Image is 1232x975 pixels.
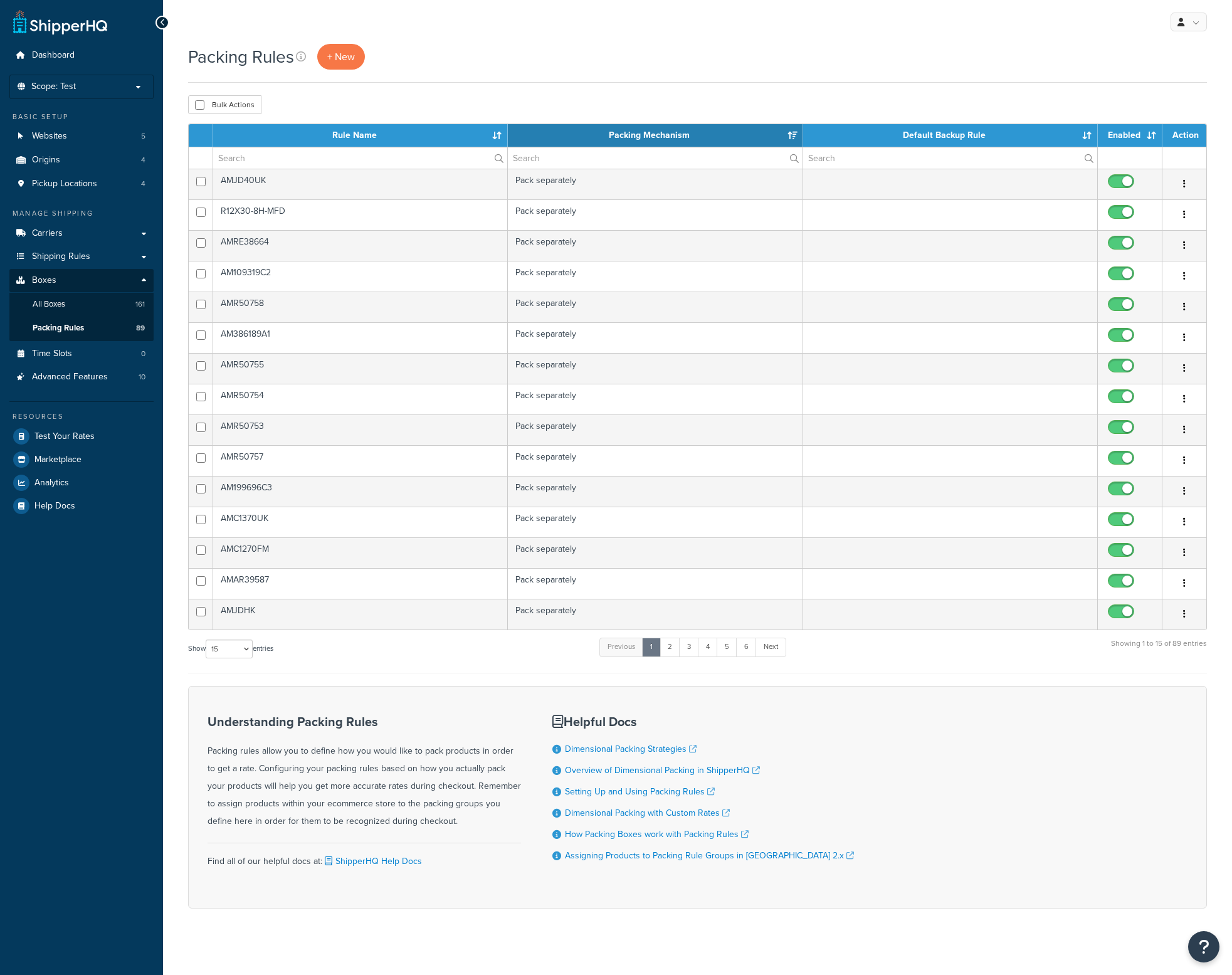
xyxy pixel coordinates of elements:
[9,112,154,122] div: Basic Setup
[32,251,90,262] span: Shipping Rules
[9,293,154,316] a: All Boxes 161
[327,50,355,64] span: + New
[213,507,508,537] td: AMC1370UK
[508,507,803,537] td: Pack separately
[9,342,154,366] li: Time Slots
[213,230,508,261] td: AMRE38664
[34,478,69,488] span: Analytics
[213,599,508,630] td: AMJDHK
[508,292,803,322] td: Pack separately
[9,293,154,316] li: All Boxes
[508,537,803,568] td: Pack separately
[322,855,422,868] a: ShipperHQ Help Docs
[206,640,253,658] select: Showentries
[208,715,521,729] h3: Understanding Packing Rules
[213,353,508,384] td: AMR50755
[736,638,757,656] a: 6
[188,640,273,658] label: Show entries
[9,366,154,389] a: Advanced Features 10
[208,843,521,870] div: Find all of our helpful docs at:
[32,372,108,382] span: Advanced Features
[213,169,508,199] td: AMJD40UK
[508,353,803,384] td: Pack separately
[508,384,803,414] td: Pack separately
[508,169,803,199] td: Pack separately
[565,849,854,862] a: Assigning Products to Packing Rule Groups in [GEOGRAPHIC_DATA] 2.x
[565,806,730,820] a: Dimensional Packing with Custom Rates
[508,230,803,261] td: Pack separately
[565,764,760,777] a: Overview of Dimensional Packing in ShipperHQ
[9,411,154,422] div: Resources
[141,179,145,189] span: 4
[9,495,154,517] a: Help Docs
[9,245,154,268] a: Shipping Rules
[33,323,84,334] span: Packing Rules
[565,785,715,798] a: Setting Up and Using Packing Rules
[32,349,72,359] span: Time Slots
[508,322,803,353] td: Pack separately
[32,131,67,142] span: Websites
[508,199,803,230] td: Pack separately
[9,425,154,448] a: Test Your Rates
[756,638,786,656] a: Next
[9,269,154,292] a: Boxes
[32,155,60,166] span: Origins
[9,472,154,494] li: Analytics
[213,199,508,230] td: R12X30-8H-MFD
[9,366,154,389] li: Advanced Features
[803,147,1097,169] input: Search
[34,431,95,442] span: Test Your Rates
[508,476,803,507] td: Pack separately
[508,124,803,147] th: Packing Mechanism: activate to sort column ascending
[642,638,661,656] a: 1
[9,222,154,245] li: Carriers
[679,638,699,656] a: 3
[9,208,154,219] div: Manage Shipping
[9,342,154,366] a: Time Slots 0
[213,124,508,147] th: Rule Name: activate to sort column ascending
[213,445,508,476] td: AMR50757
[213,292,508,322] td: AMR50758
[1098,124,1162,147] th: Enabled: activate to sort column ascending
[9,448,154,471] a: Marketplace
[1162,124,1206,147] th: Action
[135,299,145,310] span: 161
[141,349,145,359] span: 0
[32,228,63,239] span: Carriers
[9,269,154,340] li: Boxes
[508,261,803,292] td: Pack separately
[9,125,154,148] a: Websites 5
[32,275,56,286] span: Boxes
[188,95,261,114] button: Bulk Actions
[508,414,803,445] td: Pack separately
[33,299,65,310] span: All Boxes
[565,742,697,756] a: Dimensional Packing Strategies
[32,50,75,61] span: Dashboard
[213,322,508,353] td: AM386189A1
[698,638,718,656] a: 4
[31,82,76,92] span: Scope: Test
[1111,636,1207,663] div: Showing 1 to 15 of 89 entries
[9,172,154,196] a: Pickup Locations 4
[213,414,508,445] td: AMR50753
[9,317,154,340] li: Packing Rules
[213,476,508,507] td: AM199696C3
[9,44,154,67] a: Dashboard
[9,125,154,148] li: Websites
[9,149,154,172] li: Origins
[565,828,749,841] a: How Packing Boxes work with Packing Rules
[34,455,82,465] span: Marketplace
[139,372,145,382] span: 10
[213,147,507,169] input: Search
[1188,931,1219,962] button: Open Resource Center
[213,261,508,292] td: AM109319C2
[508,445,803,476] td: Pack separately
[317,44,365,70] a: + New
[213,384,508,414] td: AMR50754
[32,179,97,189] span: Pickup Locations
[9,172,154,196] li: Pickup Locations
